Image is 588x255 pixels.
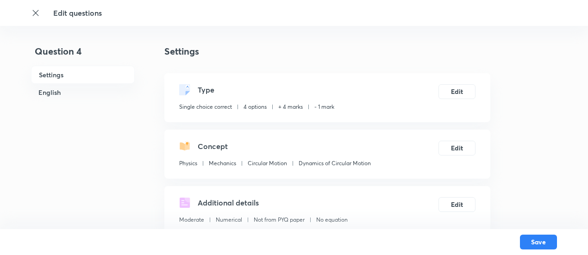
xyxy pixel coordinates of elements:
img: questionType.svg [179,84,190,95]
span: Edit questions [53,8,102,18]
h5: Type [198,84,214,95]
p: Not from PYQ paper [254,216,305,224]
h6: English [31,84,135,101]
p: Dynamics of Circular Motion [299,159,371,168]
p: 4 options [244,103,267,111]
img: questionConcept.svg [179,141,190,152]
button: Save [520,235,557,249]
p: Single choice correct [179,103,232,111]
img: questionDetails.svg [179,197,190,208]
p: - 1 mark [314,103,334,111]
button: Edit [438,84,475,99]
p: + 4 marks [278,103,303,111]
button: Edit [438,197,475,212]
p: Circular Motion [248,159,287,168]
h5: Concept [198,141,228,152]
h5: Additional details [198,197,259,208]
p: Mechanics [209,159,236,168]
h4: Question 4 [31,44,135,66]
h4: Settings [164,44,490,58]
p: Moderate [179,216,204,224]
button: Edit [438,141,475,155]
p: No equation [316,216,348,224]
p: Numerical [216,216,242,224]
h6: Settings [31,66,135,84]
p: Physics [179,159,197,168]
